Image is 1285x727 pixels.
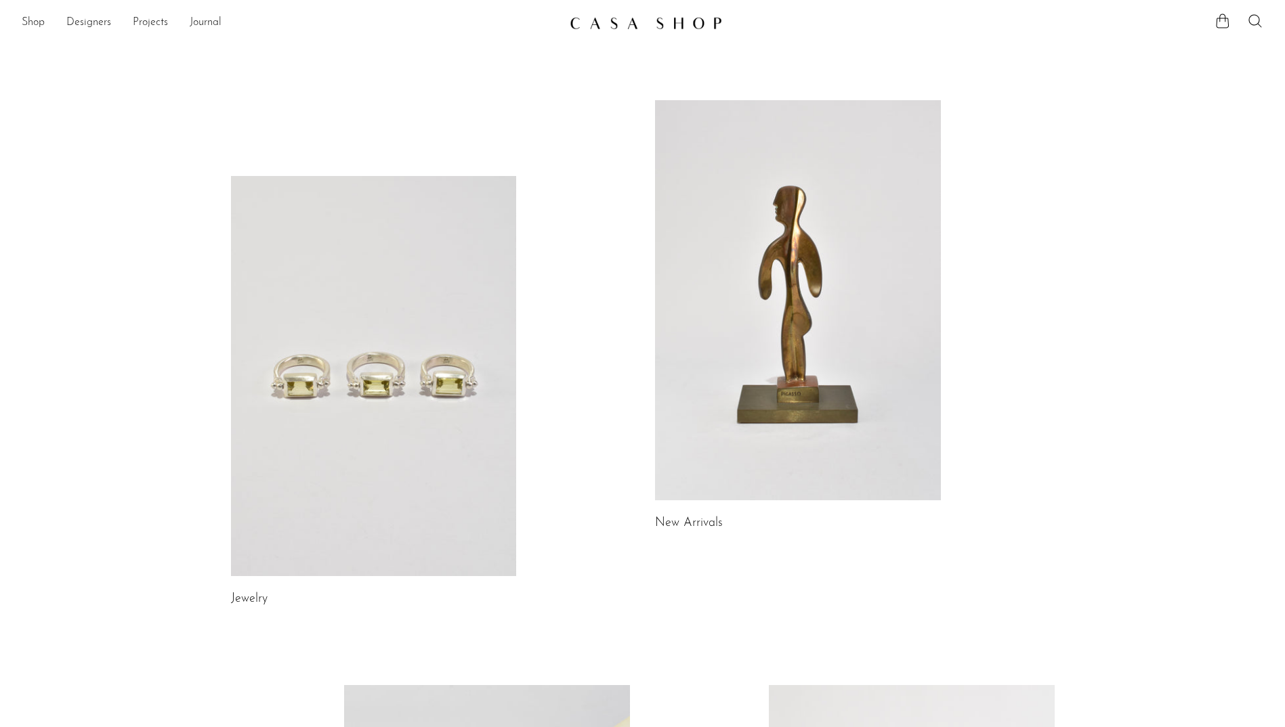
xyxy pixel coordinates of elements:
a: Jewelry [231,593,268,605]
a: Shop [22,14,45,32]
a: Projects [133,14,168,32]
a: New Arrivals [655,517,723,529]
a: Journal [190,14,222,32]
nav: Desktop navigation [22,12,559,35]
a: Designers [66,14,111,32]
ul: NEW HEADER MENU [22,12,559,35]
